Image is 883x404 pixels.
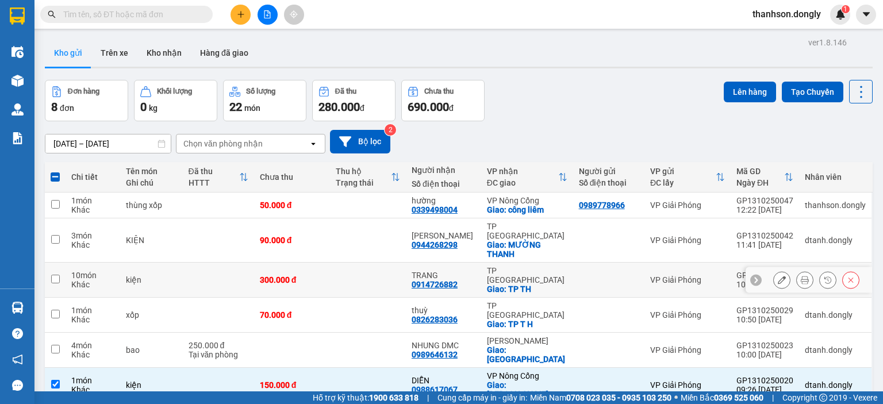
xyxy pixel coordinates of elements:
button: Lên hàng [724,82,776,102]
div: thanhson.dongly [805,201,866,210]
div: 0914726882 [412,280,458,289]
div: Giao: TP TH [487,284,567,294]
div: VP Nông Cống [487,371,567,380]
div: ĐC giao [487,178,558,187]
button: Kho nhận [137,39,191,67]
span: caret-down [861,9,872,20]
div: 0339498004 [412,205,458,214]
img: icon-new-feature [835,9,846,20]
span: 0 [140,100,147,114]
div: Người gửi [579,167,639,176]
div: Đã thu [335,87,356,95]
div: Giao: công liêm [487,205,567,214]
div: 300.000 đ [260,275,324,284]
strong: 0708 023 035 - 0935 103 250 [566,393,671,402]
img: solution-icon [11,132,24,144]
div: Số lượng [246,87,275,95]
span: notification [12,354,23,365]
div: 11:41 [DATE] [736,240,793,249]
div: Đơn hàng [68,87,99,95]
button: Khối lượng0kg [134,80,217,121]
div: 4 món [71,341,114,350]
div: dtanh.dongly [805,380,866,390]
div: TP [GEOGRAPHIC_DATA] [487,222,567,240]
span: | [772,391,774,404]
div: 90.000 đ [260,236,324,245]
sup: 1 [842,5,850,13]
div: bao [126,345,177,355]
div: 70.000 đ [260,310,324,320]
img: warehouse-icon [11,302,24,314]
div: thuỳ [412,306,475,315]
div: Chưa thu [424,87,454,95]
div: 0826283036 [412,315,458,324]
div: 1 món [71,306,114,315]
div: 250.000 đ [189,341,248,350]
div: GP1310250023 [736,341,793,350]
input: Select a date range. [45,134,171,153]
button: Đơn hàng8đơn [45,80,128,121]
div: 09:26 [DATE] [736,385,793,394]
div: VP gửi [650,167,716,176]
span: 8 [51,100,57,114]
span: kg [149,103,158,113]
button: Số lượng22món [223,80,306,121]
div: VP Giải Phóng [650,310,725,320]
span: thanhson.dongly [743,7,830,21]
div: Khác [71,205,114,214]
span: đ [449,103,454,113]
input: Tìm tên, số ĐT hoặc mã đơn [63,8,199,21]
div: 150.000 đ [260,380,324,390]
div: 0989646132 [412,350,458,359]
span: aim [290,10,298,18]
div: Khác [71,240,114,249]
div: VP nhận [487,167,558,176]
div: VP Nông Cống [487,196,567,205]
div: Khác [71,385,114,394]
div: Chi tiết [71,172,114,182]
th: Toggle SortBy [481,162,573,193]
span: Hỗ trợ kỹ thuật: [313,391,419,404]
div: VP Giải Phóng [650,380,725,390]
span: search [48,10,56,18]
div: Khác [71,350,114,359]
div: 50.000 đ [260,201,324,210]
div: Thu hộ [336,167,391,176]
th: Toggle SortBy [183,162,254,193]
div: Người nhận [412,166,475,175]
div: TRANG [412,271,475,280]
div: GP1310250047 [736,196,793,205]
div: VP Giải Phóng [650,275,725,284]
button: Chưa thu690.000đ [401,80,485,121]
div: Khác [71,280,114,289]
img: warehouse-icon [11,103,24,116]
div: Mã GD [736,167,784,176]
div: hường [412,196,475,205]
strong: 1900 633 818 [369,393,419,402]
div: Nhân viên [805,172,866,182]
button: Bộ lọc [330,130,390,153]
span: | [427,391,429,404]
button: aim [284,5,304,25]
div: 10:50 [DATE] [736,315,793,324]
span: Cung cấp máy in - giấy in: [437,391,527,404]
div: 0988617067 [412,385,458,394]
div: VP Giải Phóng [650,236,725,245]
div: Số điện thoại [579,178,639,187]
span: đ [360,103,364,113]
div: Khối lượng [157,87,192,95]
div: Chưa thu [260,172,324,182]
button: Trên xe [91,39,137,67]
div: TP [GEOGRAPHIC_DATA] [487,266,567,284]
button: caret-down [856,5,876,25]
div: HTTT [189,178,239,187]
div: xốp [126,310,177,320]
span: món [244,103,260,113]
svg: open [309,139,318,148]
button: Kho gửi [45,39,91,67]
button: file-add [258,5,278,25]
span: plus [237,10,245,18]
span: 280.000 [318,100,360,114]
div: thùng xốp [126,201,177,210]
div: Khác [71,315,114,324]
